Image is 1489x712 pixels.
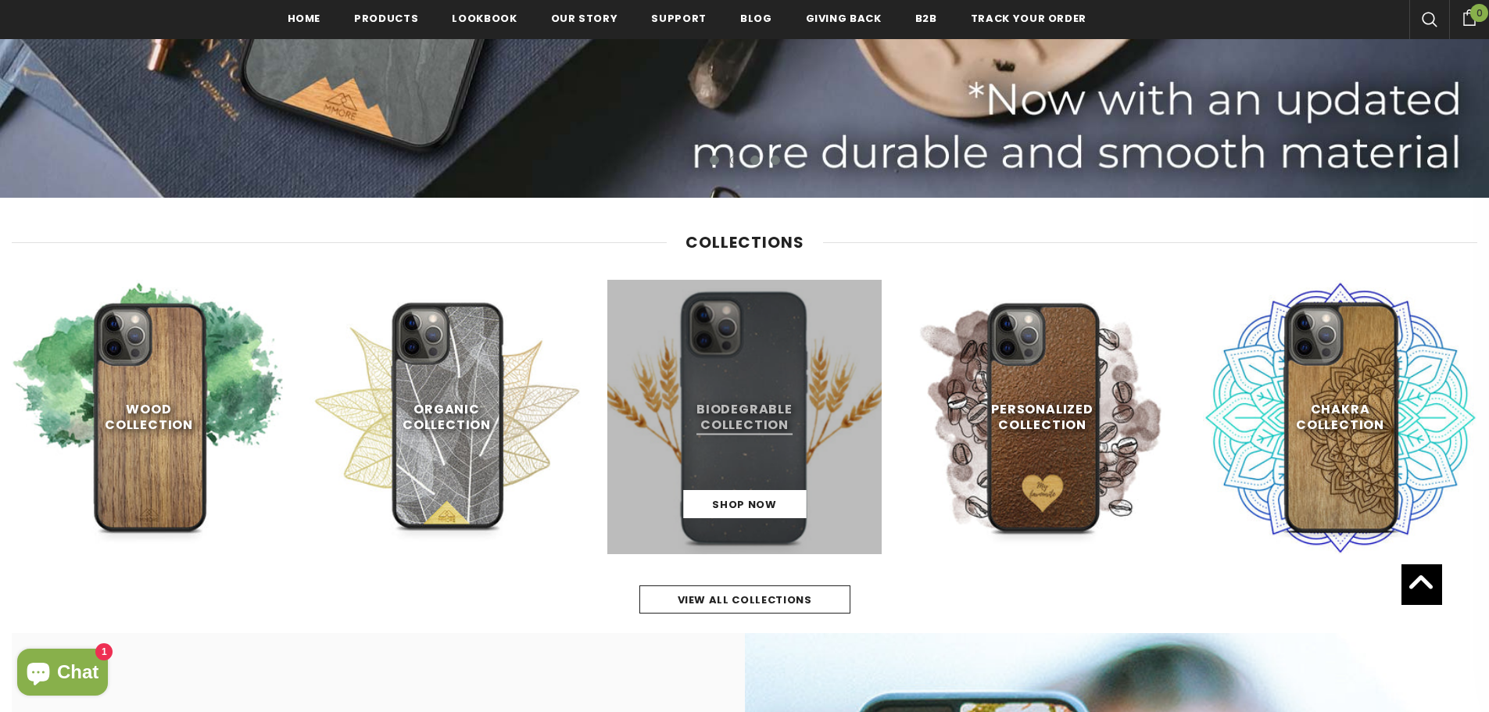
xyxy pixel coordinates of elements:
[354,11,418,26] span: Products
[651,11,707,26] span: support
[683,490,806,518] a: Shop Now
[750,156,760,165] button: 3
[710,156,719,165] button: 1
[13,649,113,699] inbox-online-store-chat: Shopify online store chat
[678,592,812,607] span: view all collections
[1449,7,1489,26] a: 0
[915,11,937,26] span: B2B
[806,11,882,26] span: Giving back
[452,11,517,26] span: Lookbook
[971,11,1086,26] span: Track your order
[551,11,618,26] span: Our Story
[740,11,772,26] span: Blog
[685,231,804,253] span: Collections
[712,497,776,512] span: Shop Now
[288,11,321,26] span: Home
[639,585,850,614] a: view all collections
[730,156,739,165] button: 2
[771,156,780,165] button: 4
[1470,4,1488,22] span: 0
